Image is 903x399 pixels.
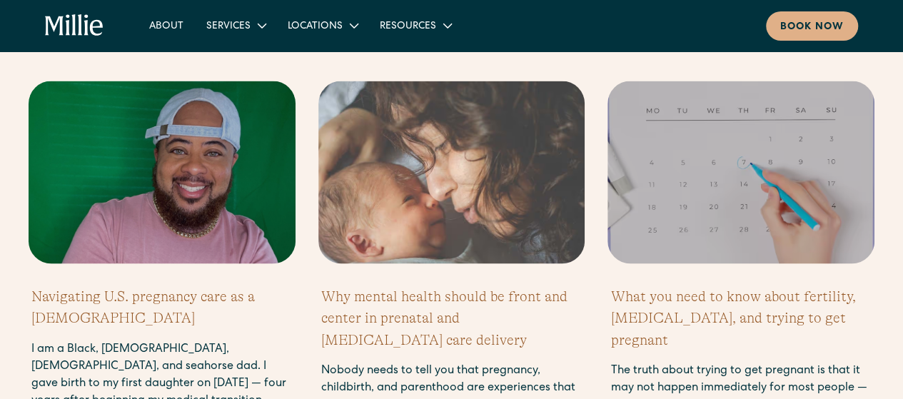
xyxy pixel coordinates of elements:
a: home [45,14,104,37]
div: Book now [780,20,844,35]
h2: What you need to know about fertility, [MEDICAL_DATA], and trying to get pregnant [610,286,872,350]
div: Resources [368,14,462,37]
a: Book now [766,11,858,41]
h2: Navigating U.S. pregnancy care as a [DEMOGRAPHIC_DATA] [31,286,293,329]
div: Locations [288,19,343,34]
div: Locations [276,14,368,37]
div: Services [206,19,251,34]
div: Services [195,14,276,37]
a: About [138,14,195,37]
div: Resources [380,19,436,34]
h2: Why mental health should be front and center in prenatal and [MEDICAL_DATA] care delivery [321,286,582,350]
